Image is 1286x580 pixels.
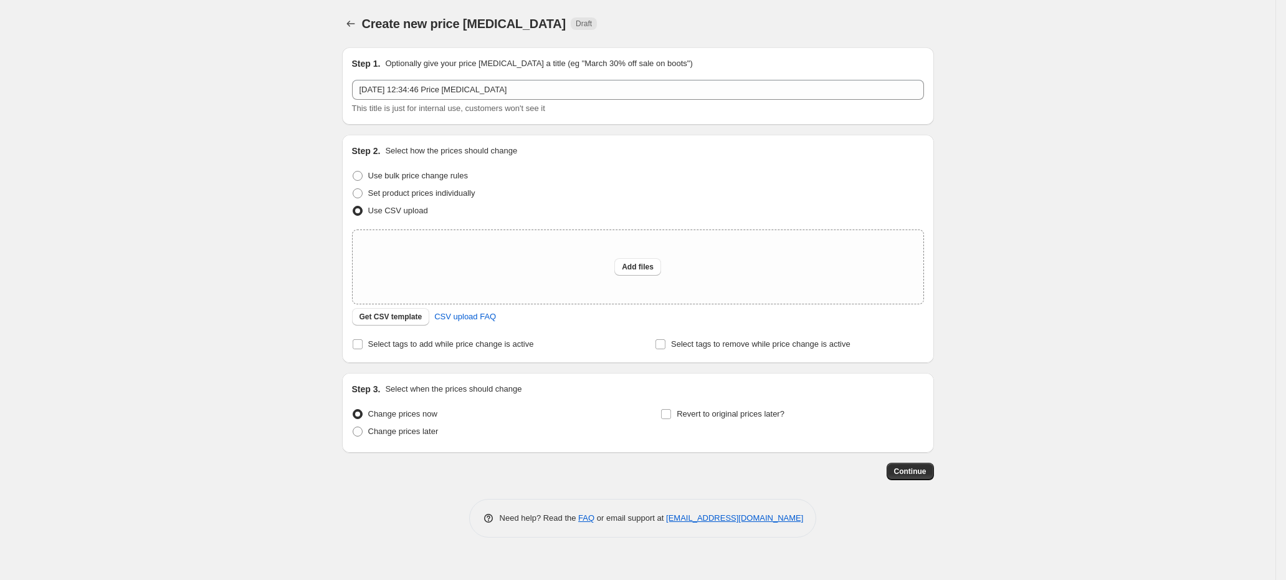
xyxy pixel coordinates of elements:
[622,262,654,272] span: Add files
[352,145,381,157] h2: Step 2.
[677,409,784,418] span: Revert to original prices later?
[342,15,360,32] button: Price change jobs
[666,513,803,523] a: [EMAIL_ADDRESS][DOMAIN_NAME]
[352,57,381,70] h2: Step 1.
[368,339,534,349] span: Select tags to add while price change is active
[671,339,850,349] span: Select tags to remove while price change is active
[594,513,666,523] span: or email support at
[385,145,517,157] p: Select how the prices should change
[368,206,428,215] span: Use CSV upload
[368,409,437,418] span: Change prices now
[385,383,522,395] p: Select when the prices should change
[352,104,545,113] span: This title is just for internal use, customers won't see it
[368,188,475,198] span: Set product prices individually
[362,17,566,31] span: Create new price [MEDICAL_DATA]
[887,463,934,480] button: Continue
[894,466,926,476] span: Continue
[434,311,496,323] span: CSV upload FAQ
[368,171,468,180] span: Use bulk price change rules
[352,308,430,326] button: Get CSV template
[578,513,594,523] a: FAQ
[576,19,592,29] span: Draft
[360,312,422,322] span: Get CSV template
[352,80,924,100] input: 30% off holiday sale
[427,307,503,327] a: CSV upload FAQ
[385,57,692,70] p: Optionally give your price [MEDICAL_DATA] a title (eg "March 30% off sale on boots")
[368,427,439,436] span: Change prices later
[352,383,381,395] h2: Step 3.
[500,513,579,523] span: Need help? Read the
[614,258,661,276] button: Add files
